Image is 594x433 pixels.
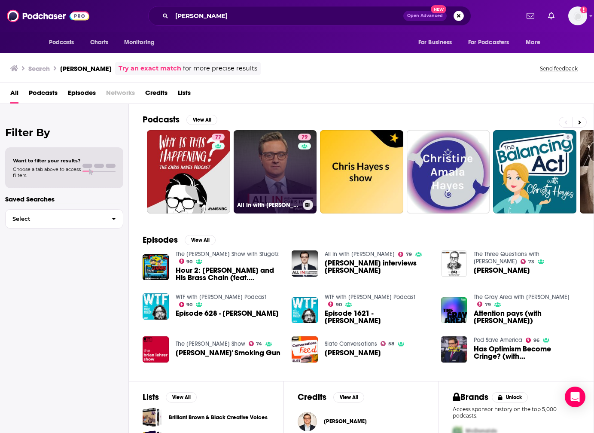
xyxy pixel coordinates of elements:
[388,342,394,346] span: 58
[176,349,280,357] a: Chris Hayes' Smoking Gun
[398,252,412,257] a: 79
[148,6,471,26] div: Search podcasts, credits, & more...
[172,9,403,23] input: Search podcasts, credits, & more...
[143,336,169,363] a: Chris Hayes' Smoking Gun
[298,392,364,403] a: CreditsView All
[143,392,159,403] h2: Lists
[441,297,467,323] img: Attention pays (with Chris Hayes)
[143,114,180,125] h2: Podcasts
[521,259,534,264] a: 73
[526,338,539,343] a: 96
[143,293,169,320] a: Episode 628 - Chris Hayes
[292,297,318,323] img: Episode 1621 - Chris Hayes
[302,133,308,142] span: 79
[418,37,452,49] span: For Business
[143,408,162,427] a: Brilliant Brown & Black Creative Voices
[474,310,580,324] span: Attention pays (with [PERSON_NAME])
[176,267,282,281] span: Hour 2: [PERSON_NAME] and His Brass Chain (feat. [PERSON_NAME])
[474,250,539,265] a: The Three Questions with Andy Richter
[441,250,467,277] img: Chris Hayes
[145,86,168,104] span: Credits
[477,302,491,307] a: 79
[298,392,326,403] h2: Credits
[143,254,169,281] img: Hour 2: Chris Hayes and His Brass Chain (feat. Chris Hayes)
[463,34,522,51] button: open menu
[234,130,317,213] a: 79All In with [PERSON_NAME]
[256,342,262,346] span: 74
[336,303,342,307] span: 90
[568,6,587,25] button: Show profile menu
[474,267,530,274] a: Chris Hayes
[474,293,570,301] a: The Gray Area with Sean Illing
[28,64,50,73] h3: Search
[118,34,166,51] button: open menu
[5,209,123,229] button: Select
[215,133,221,142] span: 77
[237,201,299,209] h3: All In with [PERSON_NAME]
[406,253,412,256] span: 79
[183,64,257,73] span: for more precise results
[176,293,266,301] a: WTF with Marc Maron Podcast
[119,64,181,73] a: Try an exact match
[325,259,431,274] span: [PERSON_NAME] interviews [PERSON_NAME]
[186,260,192,264] span: 90
[568,6,587,25] span: Logged in as susansaulny
[292,336,318,363] img: Chris Hayes
[565,387,585,407] div: Open Intercom Messenger
[441,336,467,363] img: Has Optimism Become Cringe? (with Chris Hayes)
[292,250,318,277] a: Chris Hayes interviews Felix Sater
[545,9,558,23] a: Show notifications dropdown
[453,392,488,403] h2: Brands
[13,166,81,178] span: Choose a tab above to access filters.
[324,418,367,425] a: Chris Hayes
[474,336,522,344] a: Pod Save America
[10,86,18,104] a: All
[124,37,155,49] span: Monitoring
[474,345,580,360] a: Has Optimism Become Cringe? (with Chris Hayes)
[533,338,539,342] span: 96
[474,310,580,324] a: Attention pays (with Chris Hayes)
[176,267,282,281] a: Hour 2: Chris Hayes and His Brass Chain (feat. Chris Hayes)
[147,130,230,213] a: 77
[567,133,570,142] span: 6
[520,34,551,51] button: open menu
[381,341,394,346] a: 58
[523,9,538,23] a: Show notifications dropdown
[528,260,534,264] span: 73
[176,310,279,317] a: Episode 628 - Chris Hayes
[186,115,217,125] button: View All
[176,349,280,357] span: [PERSON_NAME]' Smoking Gun
[324,418,367,425] span: [PERSON_NAME]
[176,340,245,348] a: The Brian Lehrer Show
[412,34,463,51] button: open menu
[568,6,587,25] img: User Profile
[580,6,587,13] svg: Add a profile image
[407,14,443,18] span: Open Advanced
[333,392,364,403] button: View All
[7,8,89,24] a: Podchaser - Follow, Share and Rate Podcasts
[431,5,446,13] span: New
[563,134,573,140] a: 6
[43,34,85,51] button: open menu
[493,130,576,213] a: 6
[325,310,431,324] a: Episode 1621 - Chris Hayes
[60,64,112,73] h3: [PERSON_NAME]
[68,86,96,104] a: Episodes
[453,406,580,419] p: Access sponsor history on the top 5,000 podcasts.
[249,341,262,346] a: 74
[176,250,279,258] a: The Dan Le Batard Show with Stugotz
[185,235,216,245] button: View All
[5,126,123,139] h2: Filter By
[325,310,431,324] span: Episode 1621 - [PERSON_NAME]
[492,392,528,403] button: Unlock
[176,310,279,317] span: Episode 628 - [PERSON_NAME]
[85,34,114,51] a: Charts
[178,86,191,104] a: Lists
[5,195,123,203] p: Saved Searches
